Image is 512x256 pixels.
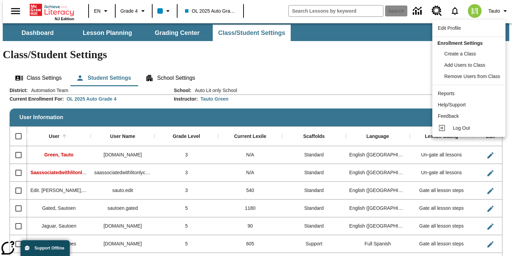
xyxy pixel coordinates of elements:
[453,125,470,131] span: Log Out
[438,102,466,107] span: Help/Support
[444,51,476,56] span: Create a Class
[438,91,455,96] span: Reports
[444,62,485,68] span: Add Users to Class
[438,25,461,31] span: Edit Profile
[437,40,483,46] span: Enrollment Settings
[438,113,459,119] span: Feedback
[444,74,500,79] span: Remove Users from Class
